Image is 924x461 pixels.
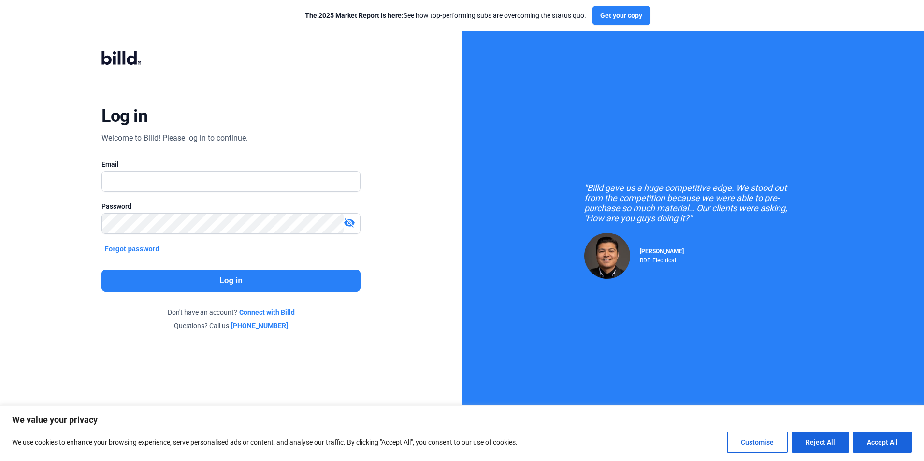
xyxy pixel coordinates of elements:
span: [PERSON_NAME] [640,248,684,255]
a: Connect with Billd [239,307,295,317]
img: Raul Pacheco [584,233,630,279]
a: [PHONE_NUMBER] [231,321,288,331]
div: Password [101,202,360,211]
p: We use cookies to enhance your browsing experience, serve personalised ads or content, and analys... [12,436,518,448]
div: Email [101,159,360,169]
div: Welcome to Billd! Please log in to continue. [101,132,248,144]
button: Log in [101,270,360,292]
div: "Billd gave us a huge competitive edge. We stood out from the competition because we were able to... [584,183,802,223]
div: Don't have an account? [101,307,360,317]
p: We value your privacy [12,414,912,426]
div: Log in [101,105,147,127]
mat-icon: visibility_off [344,217,355,229]
div: RDP Electrical [640,255,684,264]
span: The 2025 Market Report is here: [305,12,404,19]
button: Accept All [853,432,912,453]
button: Reject All [792,432,849,453]
button: Customise [727,432,788,453]
button: Get your copy [592,6,650,25]
div: See how top-performing subs are overcoming the status quo. [305,11,586,20]
div: Questions? Call us [101,321,360,331]
button: Forgot password [101,244,162,254]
